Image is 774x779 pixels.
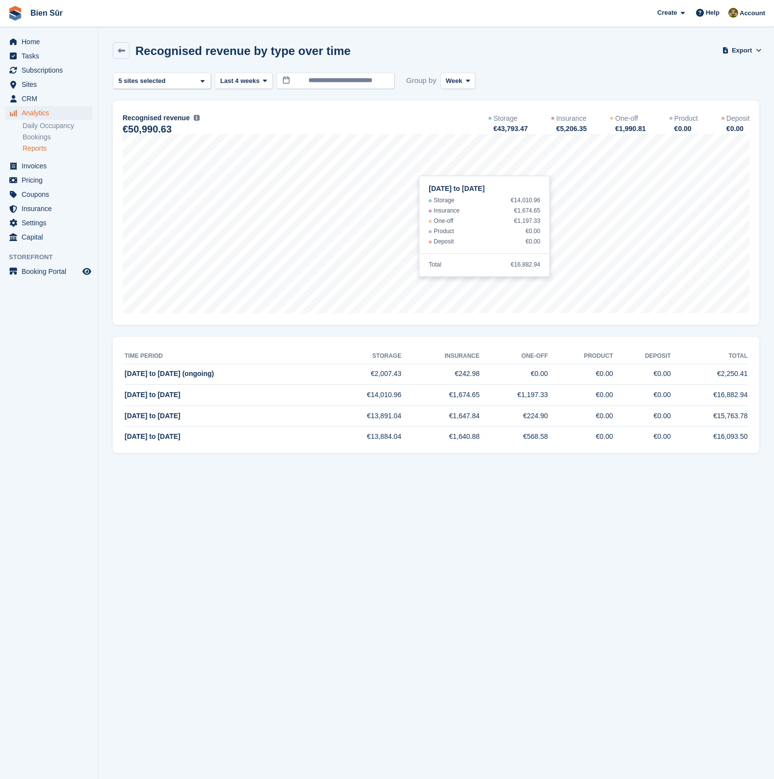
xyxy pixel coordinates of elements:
span: CRM [22,92,80,106]
span: Insurance [22,202,80,215]
a: menu [5,49,93,63]
span: Subscriptions [22,63,80,77]
span: Invoices [22,159,80,173]
span: Group by [406,73,437,89]
th: Product [548,349,613,364]
span: Account [740,8,765,18]
a: menu [5,159,93,173]
td: €568.58 [480,427,548,447]
td: €224.90 [480,405,548,427]
td: €16,882.94 [671,385,748,406]
span: Booking Portal [22,265,80,278]
div: 5 sites selected [117,76,169,86]
span: Help [706,8,720,18]
div: €0.00 [673,124,698,134]
td: €1,197.33 [480,385,548,406]
a: menu [5,188,93,201]
div: Product [674,113,698,124]
a: menu [5,230,93,244]
td: €16,093.50 [671,427,748,447]
td: €0.00 [613,405,671,427]
button: Last 4 weeks [215,73,273,89]
span: Last 4 weeks [220,76,259,86]
th: Storage [324,349,401,364]
span: Pricing [22,173,80,187]
img: icon-info-grey-7440780725fd019a000dd9b08b2336e03edf1995a4989e88bcd33f0948082b44.svg [194,115,200,121]
div: €50,990.63 [123,125,172,134]
div: Storage [493,113,517,124]
a: menu [5,35,93,49]
span: [DATE] to [DATE] (ongoing) [125,370,214,377]
a: Reports [23,144,93,153]
td: €13,884.04 [324,427,401,447]
span: [DATE] to [DATE] [125,432,181,440]
button: Week [440,73,475,89]
span: Export [732,46,752,55]
td: €1,640.88 [401,427,480,447]
td: €0.00 [480,364,548,385]
a: menu [5,173,93,187]
button: Export [724,42,760,58]
a: menu [5,202,93,215]
td: €1,647.84 [401,405,480,427]
td: €0.00 [548,405,613,427]
td: €2,250.41 [671,364,748,385]
span: Storefront [9,252,98,262]
a: Bookings [23,133,93,142]
span: Analytics [22,106,80,120]
span: Coupons [22,188,80,201]
span: Week [446,76,463,86]
td: €0.00 [548,385,613,406]
div: Insurance [556,113,586,124]
a: menu [5,106,93,120]
td: €0.00 [548,427,613,447]
div: Deposit [726,113,749,124]
td: €0.00 [548,364,613,385]
span: [DATE] to [DATE] [125,412,181,420]
td: €2,007.43 [324,364,401,385]
img: stora-icon-8386f47178a22dfd0bd8f6a31ec36ba5ce8667c1dd55bd0f319d3a0aa187defe.svg [8,6,23,21]
div: €43,793.47 [492,124,528,134]
td: €0.00 [613,385,671,406]
th: One-off [480,349,548,364]
span: Home [22,35,80,49]
th: Deposit [613,349,671,364]
td: €0.00 [613,427,671,447]
th: Total [671,349,748,364]
a: menu [5,265,93,278]
th: Time period [125,349,324,364]
td: €0.00 [613,364,671,385]
span: Tasks [22,49,80,63]
h2: Recognised revenue by type over time [135,44,351,57]
a: Daily Occupancy [23,121,93,131]
div: €1,990.81 [614,124,645,134]
span: Sites [22,78,80,91]
span: Create [657,8,677,18]
td: €13,891.04 [324,405,401,427]
th: insurance [401,349,480,364]
div: €0.00 [725,124,749,134]
div: €5,206.35 [555,124,587,134]
span: Recognised revenue [123,113,190,123]
span: [DATE] to [DATE] [125,391,181,399]
a: Preview store [81,266,93,277]
span: Capital [22,230,80,244]
a: menu [5,216,93,230]
td: €14,010.96 [324,385,401,406]
a: menu [5,63,93,77]
td: €15,763.78 [671,405,748,427]
a: menu [5,92,93,106]
a: menu [5,78,93,91]
span: Settings [22,216,80,230]
td: €242.98 [401,364,480,385]
div: One-off [615,113,638,124]
td: €1,674.65 [401,385,480,406]
img: Matthieu Burnand [728,8,738,18]
a: Bien Sûr [26,5,67,21]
